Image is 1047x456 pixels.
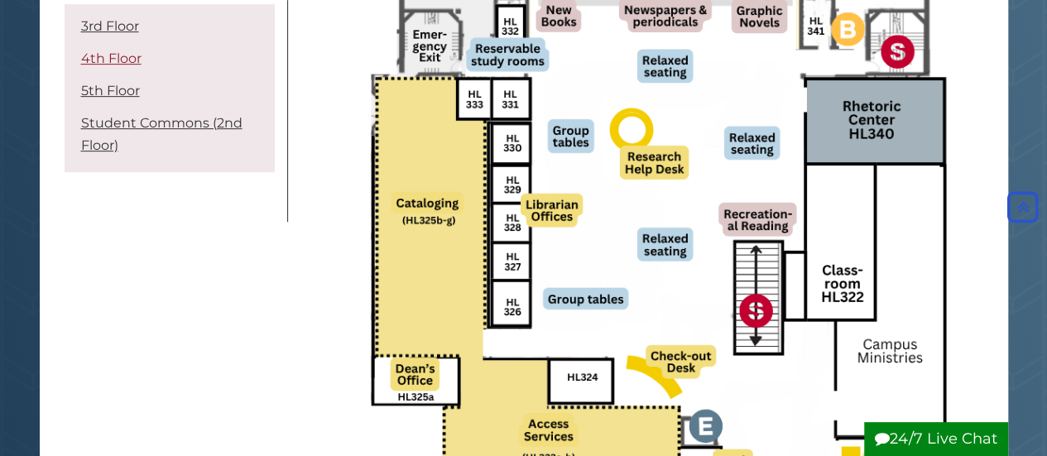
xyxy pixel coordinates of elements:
a: 4th Floor [81,50,142,66]
a: Back to Top [1003,198,1043,216]
a: Student Commons (2nd Floor) [81,115,243,153]
a: 3rd Floor [81,18,139,34]
a: 5th Floor [81,83,140,98]
button: 24/7 Live Chat [864,422,1008,456]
